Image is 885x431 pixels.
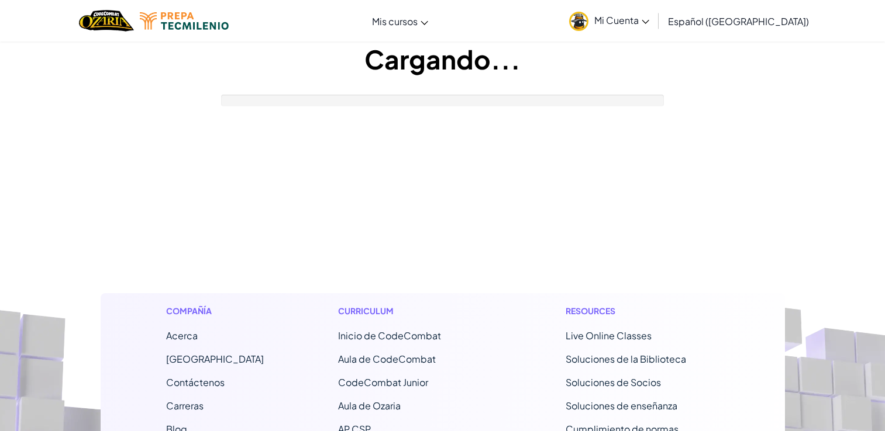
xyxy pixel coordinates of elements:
[79,9,133,33] img: Home
[566,399,677,412] a: Soluciones de enseñanza
[338,353,436,365] a: Aula de CodeCombat
[166,399,204,412] a: Carreras
[79,9,133,33] a: Ozaria by CodeCombat logo
[338,399,401,412] a: Aula de Ozaria
[566,329,652,342] a: Live Online Classes
[372,15,418,27] span: Mis cursos
[166,305,264,317] h1: Compañía
[338,329,441,342] span: Inicio de CodeCombat
[166,353,264,365] a: [GEOGRAPHIC_DATA]
[338,376,428,388] a: CodeCombat Junior
[566,376,661,388] a: Soluciones de Socios
[668,15,809,27] span: Español ([GEOGRAPHIC_DATA])
[566,305,719,317] h1: Resources
[140,12,229,30] img: Tecmilenio logo
[594,14,649,26] span: Mi Cuenta
[366,5,434,37] a: Mis cursos
[166,376,225,388] span: Contáctenos
[566,353,686,365] a: Soluciones de la Biblioteca
[338,305,492,317] h1: Curriculum
[662,5,815,37] a: Español ([GEOGRAPHIC_DATA])
[563,2,655,39] a: Mi Cuenta
[166,329,198,342] a: Acerca
[569,12,588,31] img: avatar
